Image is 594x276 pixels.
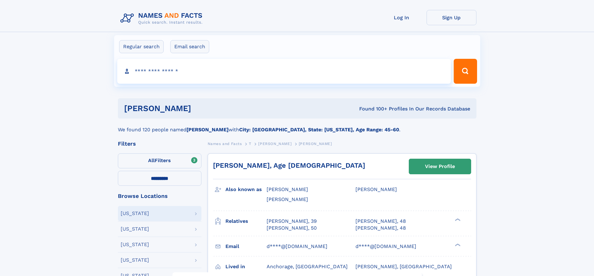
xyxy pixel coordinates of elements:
a: Names and Facts [208,140,242,147]
button: Search Button [454,59,477,84]
span: [PERSON_NAME] [299,142,332,146]
a: [PERSON_NAME], 39 [267,218,317,225]
span: [PERSON_NAME] [267,186,308,192]
span: [PERSON_NAME], [GEOGRAPHIC_DATA] [355,264,452,269]
h3: Lived in [225,261,267,272]
h1: [PERSON_NAME] [124,105,275,112]
a: Sign Up [427,10,476,25]
div: ❯ [453,243,461,247]
span: All [148,157,155,163]
a: View Profile [409,159,471,174]
a: T [249,140,251,147]
a: Log In [377,10,427,25]
span: [PERSON_NAME] [267,196,308,202]
span: [PERSON_NAME] [355,186,397,192]
div: Found 100+ Profiles In Our Records Database [275,105,470,112]
b: City: [GEOGRAPHIC_DATA], State: [US_STATE], Age Range: 45-60 [239,127,399,133]
div: ❯ [453,218,461,222]
div: [US_STATE] [121,242,149,247]
label: Regular search [119,40,164,53]
div: Filters [118,141,201,147]
div: [US_STATE] [121,227,149,232]
a: [PERSON_NAME], 48 [355,218,406,225]
div: View Profile [425,159,455,174]
label: Email search [170,40,209,53]
h3: Relatives [225,216,267,227]
img: Logo Names and Facts [118,10,208,27]
div: We found 120 people named with . [118,119,476,133]
h3: Also known as [225,184,267,195]
a: [PERSON_NAME] [258,140,292,147]
span: Anchorage, [GEOGRAPHIC_DATA] [267,264,348,269]
h3: Email [225,241,267,252]
a: [PERSON_NAME], Age [DEMOGRAPHIC_DATA] [213,161,365,169]
span: T [249,142,251,146]
label: Filters [118,153,201,168]
div: [US_STATE] [121,258,149,263]
a: [PERSON_NAME], 48 [355,225,406,232]
a: [PERSON_NAME], 50 [267,225,317,232]
input: search input [117,59,451,84]
b: [PERSON_NAME] [186,127,229,133]
div: Browse Locations [118,193,201,199]
div: [US_STATE] [121,211,149,216]
span: [PERSON_NAME] [258,142,292,146]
